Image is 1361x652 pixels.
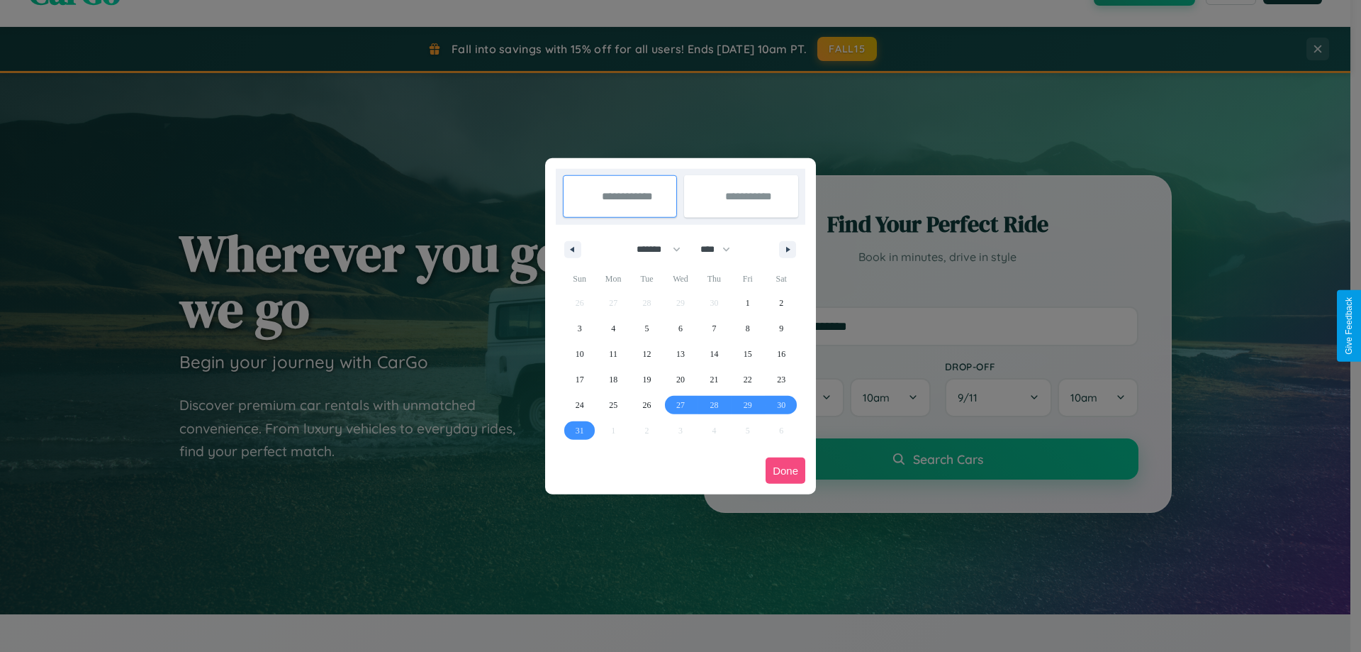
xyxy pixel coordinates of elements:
[779,290,783,316] span: 2
[643,341,651,367] span: 12
[765,341,798,367] button: 16
[663,316,697,341] button: 6
[746,316,750,341] span: 8
[596,316,629,341] button: 4
[777,367,785,392] span: 23
[609,341,617,367] span: 11
[609,392,617,418] span: 25
[678,316,683,341] span: 6
[698,267,731,290] span: Thu
[611,316,615,341] span: 4
[576,418,584,443] span: 31
[765,267,798,290] span: Sat
[765,290,798,316] button: 2
[663,341,697,367] button: 13
[576,392,584,418] span: 24
[712,316,716,341] span: 7
[698,341,731,367] button: 14
[643,367,651,392] span: 19
[698,316,731,341] button: 7
[744,392,752,418] span: 29
[630,367,663,392] button: 19
[663,367,697,392] button: 20
[779,316,783,341] span: 9
[731,267,764,290] span: Fri
[630,341,663,367] button: 12
[596,392,629,418] button: 25
[563,367,596,392] button: 17
[630,316,663,341] button: 5
[578,316,582,341] span: 3
[744,367,752,392] span: 22
[746,290,750,316] span: 1
[765,316,798,341] button: 9
[698,367,731,392] button: 21
[563,341,596,367] button: 10
[765,367,798,392] button: 23
[731,367,764,392] button: 22
[596,341,629,367] button: 11
[596,267,629,290] span: Mon
[1344,297,1354,355] div: Give Feedback
[663,392,697,418] button: 27
[630,392,663,418] button: 26
[563,267,596,290] span: Sun
[777,392,785,418] span: 30
[563,316,596,341] button: 3
[596,367,629,392] button: 18
[710,392,718,418] span: 28
[698,392,731,418] button: 28
[777,341,785,367] span: 16
[766,458,805,484] button: Done
[563,418,596,443] button: 31
[643,392,651,418] span: 26
[676,341,685,367] span: 13
[645,316,649,341] span: 5
[609,367,617,392] span: 18
[731,316,764,341] button: 8
[731,392,764,418] button: 29
[710,341,718,367] span: 14
[676,392,685,418] span: 27
[676,367,685,392] span: 20
[576,367,584,392] span: 17
[710,367,718,392] span: 21
[765,392,798,418] button: 30
[744,341,752,367] span: 15
[630,267,663,290] span: Tue
[731,341,764,367] button: 15
[563,392,596,418] button: 24
[576,341,584,367] span: 10
[663,267,697,290] span: Wed
[731,290,764,316] button: 1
